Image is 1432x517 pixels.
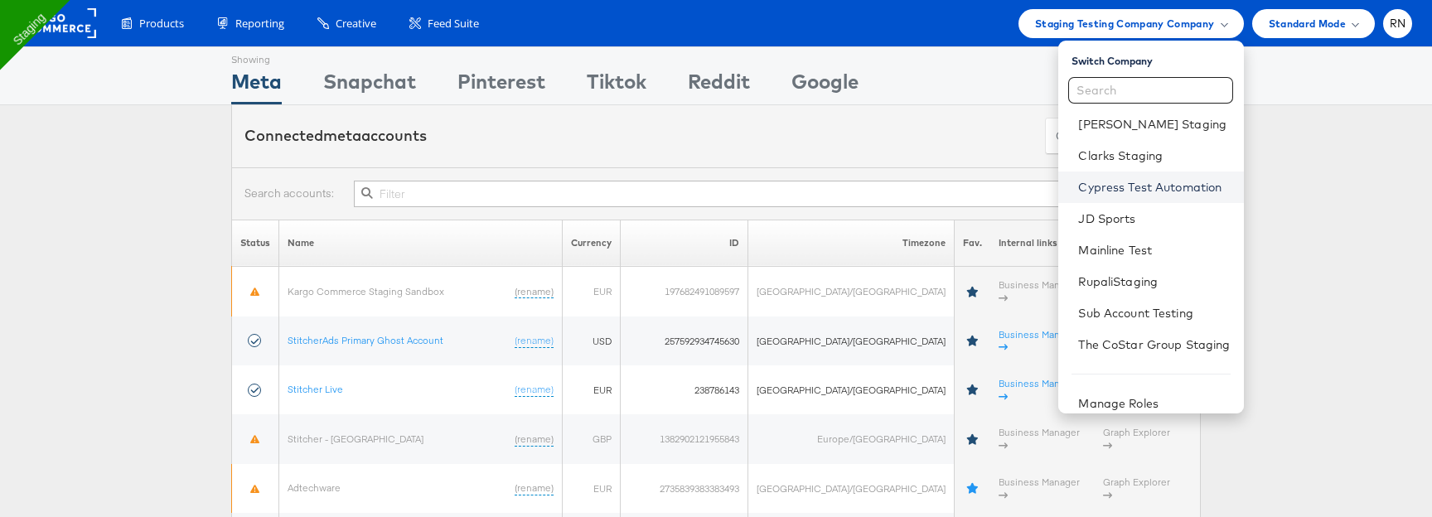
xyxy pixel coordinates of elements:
td: Europe/[GEOGRAPHIC_DATA] [748,414,955,463]
td: 238786143 [621,365,748,414]
td: EUR [563,365,621,414]
span: RN [1390,18,1406,29]
a: Adtechware [288,481,341,494]
span: Products [139,16,184,31]
td: [GEOGRAPHIC_DATA]/[GEOGRAPHIC_DATA] [748,316,955,365]
span: Reporting [235,16,284,31]
a: StitcherAds Primary Ghost Account [288,334,443,346]
div: Reddit [688,67,750,104]
td: [GEOGRAPHIC_DATA]/[GEOGRAPHIC_DATA] [748,365,955,414]
input: Filter [354,181,1188,207]
div: Meta [231,67,282,104]
span: Standard Mode [1269,15,1346,32]
div: Snapchat [323,67,416,104]
a: Graph Explorer [1103,476,1170,501]
div: Pinterest [457,67,545,104]
span: Staging Testing Company Company [1035,15,1215,32]
a: Mainline Test [1078,242,1230,258]
a: Business Manager [999,328,1080,354]
div: Showing [231,47,282,67]
a: JD Sports [1078,210,1230,227]
td: 197682491089597 [621,267,748,316]
div: Tiktok [587,67,646,104]
div: Google [791,67,859,104]
a: The CoStar Group Staging [1078,336,1230,353]
a: (rename) [515,432,554,447]
th: Currency [563,220,621,267]
a: Stitcher - [GEOGRAPHIC_DATA] [288,432,423,445]
td: USD [563,316,621,365]
td: [GEOGRAPHIC_DATA]/[GEOGRAPHIC_DATA] [748,267,955,316]
div: Connected accounts [244,125,427,147]
th: ID [621,220,748,267]
a: (rename) [515,383,554,397]
span: Creative [336,16,376,31]
a: Clarks Staging [1078,147,1230,164]
td: 1382902121955843 [621,414,748,463]
a: (rename) [515,334,554,348]
div: Switch Company [1072,47,1243,68]
a: Manage Roles [1078,396,1159,411]
a: Kargo Commerce Staging Sandbox [288,285,444,297]
a: (rename) [515,285,554,299]
a: [PERSON_NAME] Staging [1078,116,1230,133]
span: meta [323,126,361,145]
td: 2735839383383493 [621,464,748,513]
td: EUR [563,267,621,316]
a: Business Manager [999,278,1080,304]
th: Timezone [748,220,955,267]
td: GBP [563,414,621,463]
span: Feed Suite [428,16,479,31]
a: Stitcher Live [288,383,343,395]
td: [GEOGRAPHIC_DATA]/[GEOGRAPHIC_DATA] [748,464,955,513]
a: Cypress Test Automation [1078,179,1230,196]
th: Name [279,220,563,267]
a: Graph Explorer [1103,426,1170,452]
td: 257592934745630 [621,316,748,365]
button: ConnectmetaAccounts [1045,118,1188,155]
a: Business Manager [999,476,1080,501]
input: Search [1068,77,1233,104]
a: Sub Account Testing [1078,305,1230,321]
td: EUR [563,464,621,513]
a: RupaliStaging [1078,273,1230,290]
a: Business Manager [999,426,1080,452]
a: (rename) [515,481,554,495]
th: Status [232,220,279,267]
a: Business Manager [999,377,1080,403]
